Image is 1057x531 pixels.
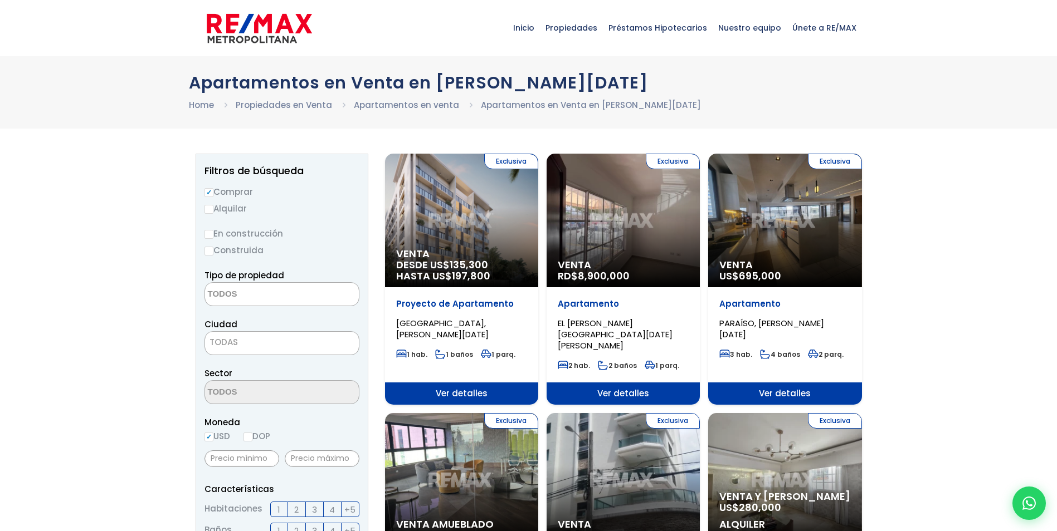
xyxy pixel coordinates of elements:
h1: Apartamentos en Venta en [PERSON_NAME][DATE] [189,73,869,92]
span: Sector [204,367,232,379]
input: Precio máximo [285,450,359,467]
span: 2 hab. [558,361,590,370]
label: Comprar [204,185,359,199]
span: 1 baños [435,350,473,359]
span: Ver detalles [385,382,538,405]
label: En construcción [204,227,359,240]
label: Construida [204,243,359,257]
span: Venta y [PERSON_NAME] [719,491,850,502]
span: 2 [294,503,299,517]
input: Comprar [204,188,213,197]
h2: Filtros de búsqueda [204,165,359,176]
span: Ver detalles [708,382,861,405]
span: 8,900,000 [578,269,630,283]
a: Exclusiva Venta DESDE US$135,300 HASTA US$197,800 Proyecto de Apartamento [GEOGRAPHIC_DATA], [PER... [385,154,538,405]
p: Proyecto de Apartamento [396,298,527,309]
span: Propiedades [540,11,603,45]
input: En construcción [204,230,213,239]
input: Construida [204,247,213,255]
span: Inicio [508,11,540,45]
textarea: Search [205,381,313,405]
span: Habitaciones [204,501,262,517]
span: TODAS [205,335,359,350]
label: USD [204,429,230,443]
span: PARAÍSO, [PERSON_NAME][DATE] [719,317,824,340]
a: Home [189,99,214,111]
span: +5 [344,503,355,517]
span: Tipo de propiedad [204,269,284,281]
img: remax-metropolitana-logo [207,12,312,45]
span: 695,000 [739,269,781,283]
span: TODAS [204,331,359,355]
label: Alquilar [204,201,359,215]
span: 2 baños [598,361,637,370]
span: 280,000 [739,500,781,514]
li: Apartamentos en Venta en [PERSON_NAME][DATE] [481,98,701,112]
span: Venta [719,259,850,271]
textarea: Search [205,283,313,307]
span: EL [PERSON_NAME][GEOGRAPHIC_DATA][DATE][PERSON_NAME] [558,317,673,351]
span: 4 [329,503,335,517]
span: 135,300 [450,258,488,272]
span: 3 [312,503,317,517]
span: 1 parq. [481,350,515,359]
span: 2 parq. [808,350,844,359]
span: Venta Amueblado [396,519,527,530]
span: 3 hab. [719,350,752,359]
a: Exclusiva Venta RD$8,900,000 Apartamento EL [PERSON_NAME][GEOGRAPHIC_DATA][DATE][PERSON_NAME] 2 h... [547,154,700,405]
span: Exclusiva [808,154,862,169]
span: 1 parq. [645,361,679,370]
input: Precio mínimo [204,450,279,467]
a: Propiedades en Venta [236,99,332,111]
span: DESDE US$ [396,259,527,282]
span: Exclusiva [484,413,538,429]
span: 1 hab. [396,350,427,359]
label: DOP [243,429,270,443]
span: Alquiler [719,519,850,530]
span: 197,800 [452,269,490,283]
span: Venta [396,248,527,259]
span: Nuestro equipo [713,11,787,45]
span: TODAS [210,336,238,348]
span: Ciudad [204,318,237,330]
input: DOP [243,432,252,441]
span: Únete a RE/MAX [787,11,862,45]
span: HASTA US$ [396,271,527,282]
p: Características [204,482,359,496]
span: US$ [719,269,781,283]
span: Exclusiva [484,154,538,169]
span: 4 baños [760,350,800,359]
span: Exclusiva [646,413,700,429]
input: Alquilar [204,205,213,214]
span: US$ [719,500,781,514]
a: Exclusiva Venta US$695,000 Apartamento PARAÍSO, [PERSON_NAME][DATE] 3 hab. 4 baños 2 parq. Ver de... [708,154,861,405]
span: [GEOGRAPHIC_DATA], [PERSON_NAME][DATE] [396,317,489,340]
span: RD$ [558,269,630,283]
span: Venta [558,519,689,530]
span: Préstamos Hipotecarios [603,11,713,45]
span: Venta [558,259,689,271]
span: Exclusiva [808,413,862,429]
p: Apartamento [558,298,689,309]
span: Exclusiva [646,154,700,169]
input: USD [204,432,213,441]
a: Apartamentos en venta [354,99,459,111]
span: Ver detalles [547,382,700,405]
p: Apartamento [719,298,850,309]
span: Moneda [204,415,359,429]
span: 1 [277,503,280,517]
